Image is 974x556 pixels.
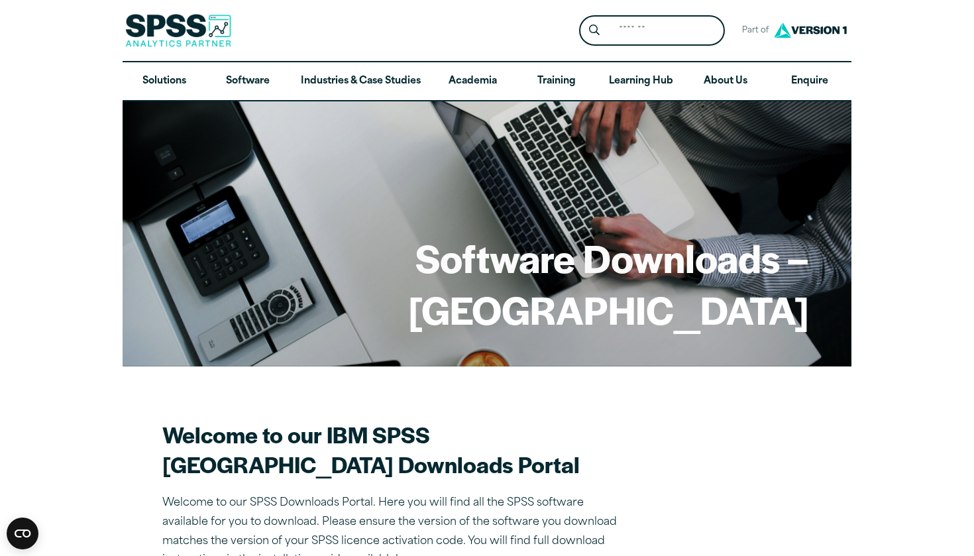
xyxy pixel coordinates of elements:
[7,518,38,549] button: Open CMP widget
[684,62,767,101] a: About Us
[598,62,684,101] a: Learning Hub
[165,232,809,335] h1: Software Downloads – [GEOGRAPHIC_DATA]
[125,14,231,47] img: SPSS Analytics Partner
[123,62,206,101] a: Solutions
[515,62,598,101] a: Training
[162,419,626,479] h2: Welcome to our IBM SPSS [GEOGRAPHIC_DATA] Downloads Portal
[582,19,607,43] button: Search magnifying glass icon
[290,62,431,101] a: Industries & Case Studies
[431,62,515,101] a: Academia
[768,62,851,101] a: Enquire
[206,62,290,101] a: Software
[735,21,771,40] span: Part of
[771,18,850,42] img: Version1 Logo
[589,25,600,36] svg: Search magnifying glass icon
[123,62,851,101] nav: Desktop version of site main menu
[579,15,725,46] form: Site Header Search Form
